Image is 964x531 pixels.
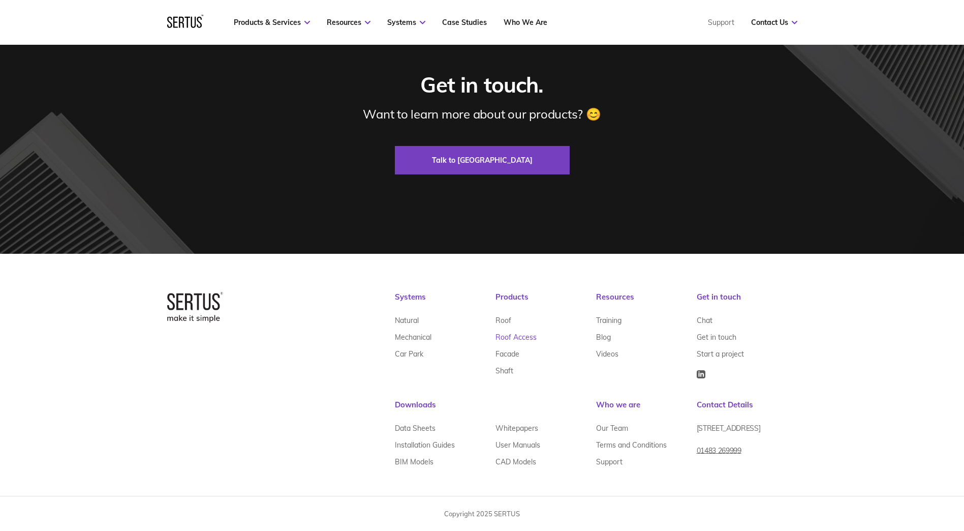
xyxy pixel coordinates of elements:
a: Terms and Conditions [596,437,667,454]
a: Who We Are [504,18,547,27]
a: CAD Models [495,454,536,470]
div: Get in touch. [420,72,543,99]
div: Get in touch [697,292,797,312]
a: Roof Access [495,329,537,346]
a: Our Team [596,420,628,437]
div: Systems [395,292,495,312]
a: Roof [495,312,511,329]
a: Data Sheets [395,420,436,437]
a: Case Studies [442,18,487,27]
a: 01483 269999 [697,442,741,467]
img: Icon [697,370,705,378]
a: Start a project [697,346,744,363]
a: Get in touch [697,329,736,346]
iframe: Chat Widget [781,413,964,531]
div: Who we are [596,400,697,420]
a: Mechanical [395,329,431,346]
a: Support [596,454,623,470]
a: Products & Services [234,18,310,27]
a: Videos [596,346,618,363]
a: Contact Us [751,18,797,27]
div: Products [495,292,596,312]
a: Support [708,18,734,27]
a: Blog [596,329,611,346]
div: Want to learn more about our products? 😊 [363,106,601,122]
a: Systems [387,18,425,27]
a: Car Park [395,346,423,363]
a: Shaft [495,363,513,379]
a: Whitepapers [495,420,538,437]
a: Resources [327,18,370,27]
a: Natural [395,312,419,329]
a: Facade [495,346,519,363]
a: BIM Models [395,454,433,470]
div: Downloads [395,400,596,420]
a: Training [596,312,621,329]
div: Resources [596,292,697,312]
a: Chat [697,312,712,329]
span: [STREET_ADDRESS] [697,424,761,433]
a: Talk to [GEOGRAPHIC_DATA] [395,146,570,174]
a: Installation Guides [395,437,455,454]
img: logo-box-2bec1e6d7ed5feb70a4f09a85fa1bbdd.png [167,292,223,322]
div: Contact Details [697,400,797,420]
a: User Manuals [495,437,540,454]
